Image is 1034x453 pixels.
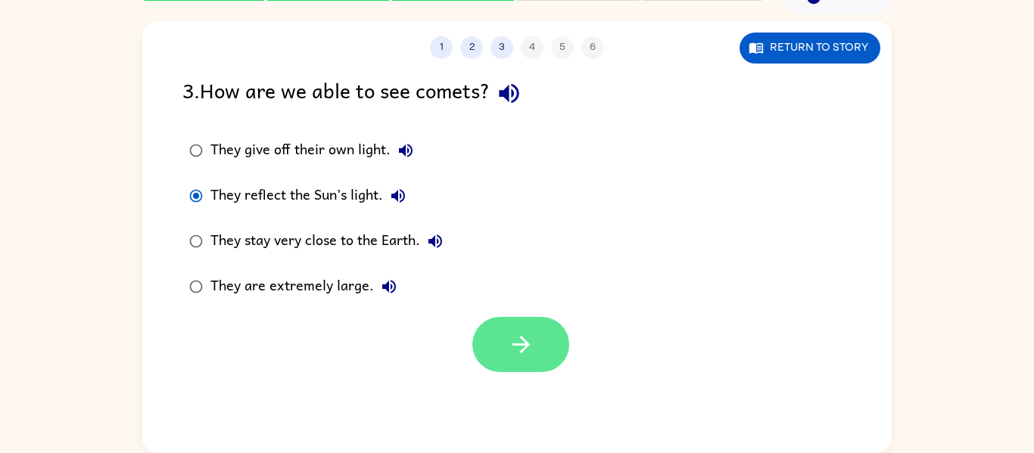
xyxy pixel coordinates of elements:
[210,181,413,211] div: They reflect the Sun’s light.
[460,36,483,59] button: 2
[210,226,450,256] div: They stay very close to the Earth.
[430,36,453,59] button: 1
[210,135,421,166] div: They give off their own light.
[391,135,421,166] button: They give off their own light.
[740,33,880,64] button: Return to story
[383,181,413,211] button: They reflect the Sun’s light.
[182,74,852,113] div: 3 . How are we able to see comets?
[420,226,450,256] button: They stay very close to the Earth.
[210,271,404,302] div: They are extremely large.
[491,36,513,59] button: 3
[374,271,404,302] button: They are extremely large.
